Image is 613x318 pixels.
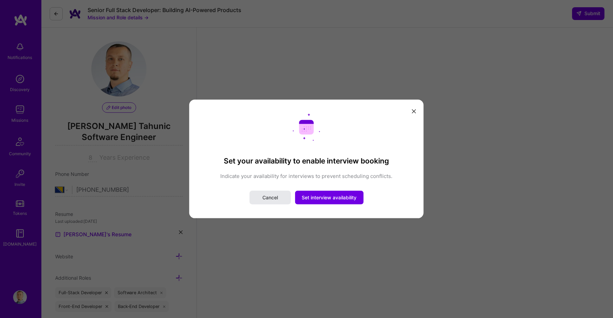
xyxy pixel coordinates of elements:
div: modal [189,100,424,218]
h3: Set your availability to enable interview booking [203,157,410,165]
span: Set interview availability [302,194,357,201]
button: Cancel [250,191,291,205]
span: Cancel [262,194,278,201]
p: Indicate your availability for interviews to prevent scheduling conflicts. [203,172,410,180]
i: icon Close [412,109,416,113]
img: Calendar [293,113,320,141]
button: Set interview availability [295,191,364,205]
